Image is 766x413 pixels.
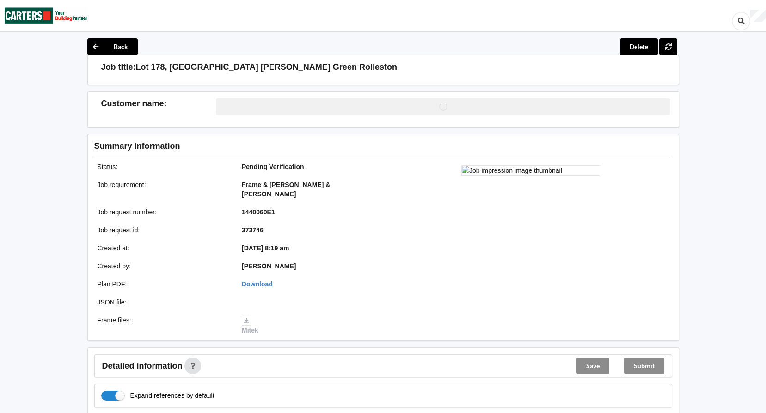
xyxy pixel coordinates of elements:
[5,0,88,30] img: Carters
[91,162,236,171] div: Status :
[94,141,525,152] h3: Summary information
[242,181,330,198] b: Frame & [PERSON_NAME] & [PERSON_NAME]
[101,391,214,401] label: Expand references by default
[242,316,258,334] a: Mitek
[91,243,236,253] div: Created at :
[91,279,236,289] div: Plan PDF :
[242,262,296,270] b: [PERSON_NAME]
[102,362,183,370] span: Detailed information
[620,38,658,55] button: Delete
[91,207,236,217] div: Job request number :
[101,98,216,109] h3: Customer name :
[750,10,766,23] div: User Profile
[91,180,236,199] div: Job requirement :
[91,261,236,271] div: Created by :
[242,244,289,252] b: [DATE] 8:19 am
[87,38,138,55] button: Back
[101,62,136,73] h3: Job title:
[91,225,236,235] div: Job request id :
[136,62,397,73] h3: Lot 178, [GEOGRAPHIC_DATA] [PERSON_NAME] Green Rolleston
[242,163,304,170] b: Pending Verification
[242,280,273,288] a: Download
[91,298,236,307] div: JSON file :
[91,316,236,335] div: Frame files :
[242,208,275,216] b: 1440060E1
[461,165,600,176] img: Job impression image thumbnail
[242,226,264,234] b: 373746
